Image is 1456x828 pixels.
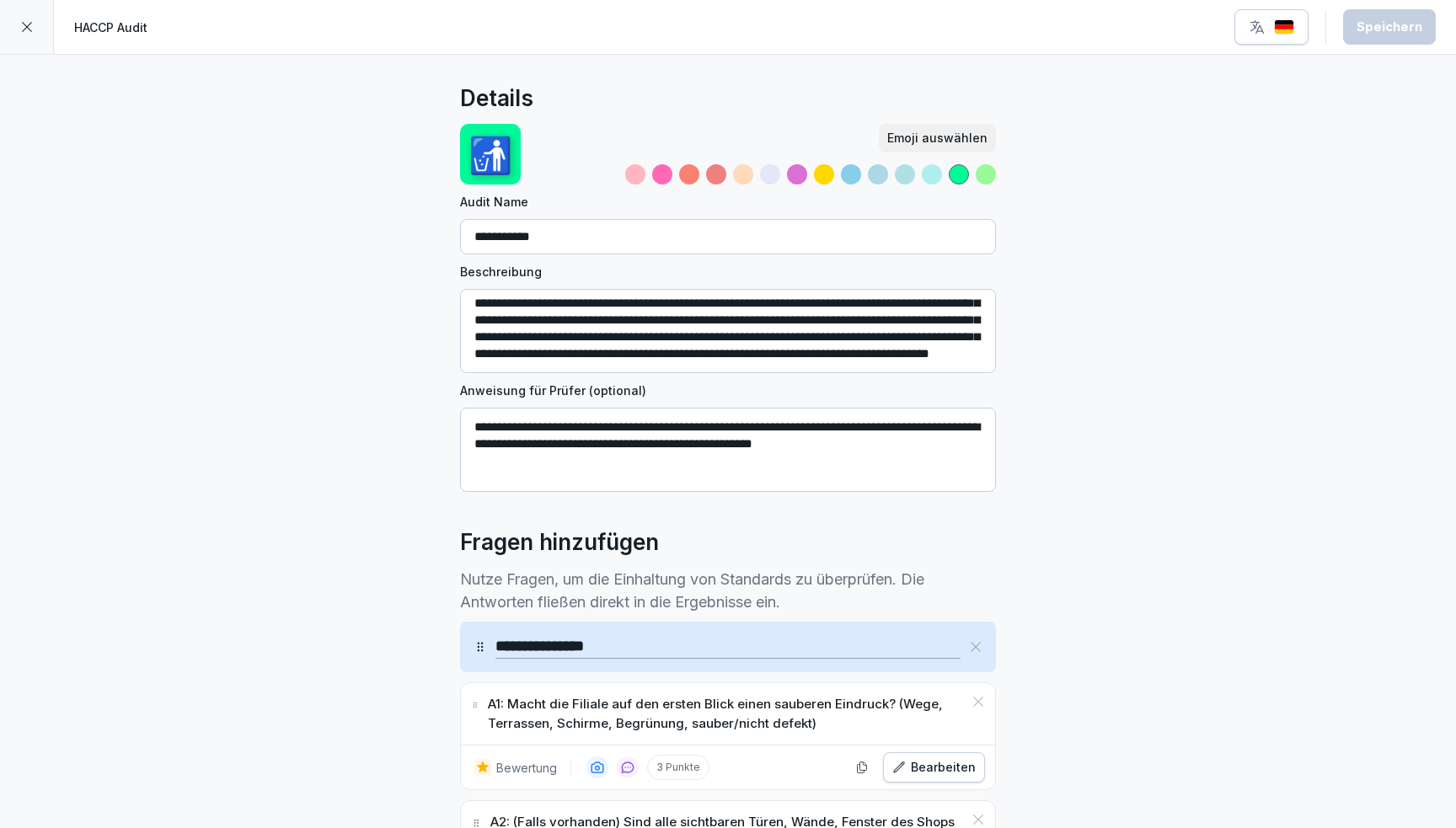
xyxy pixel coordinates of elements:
button: Bearbeiten [883,752,985,783]
p: Nutze Fragen, um die Einhaltung von Standards zu überprüfen. Die Antworten fließen direkt in die ... [460,568,996,613]
p: 🚮 [468,128,512,181]
p: HACCP Audit [74,19,147,36]
h2: Details [460,82,533,115]
div: Bearbeiten [892,758,976,777]
label: Beschreibung [460,263,996,280]
label: Anweisung für Prüfer (optional) [460,382,996,399]
button: Speichern [1343,9,1436,45]
p: A1: Macht die Filiale auf den ersten Blick einen sauberen Eindruck? (Wege, Terrassen, Schirme, Be... [488,695,963,733]
p: Bewertung [496,759,557,777]
label: Audit Name [460,193,996,211]
button: Emoji auswählen [879,124,996,152]
img: de.svg [1274,19,1294,35]
div: Emoji auswählen [887,129,988,147]
div: Speichern [1357,18,1422,36]
h2: Fragen hinzufügen [460,526,659,559]
p: 3 Punkte [647,755,709,780]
